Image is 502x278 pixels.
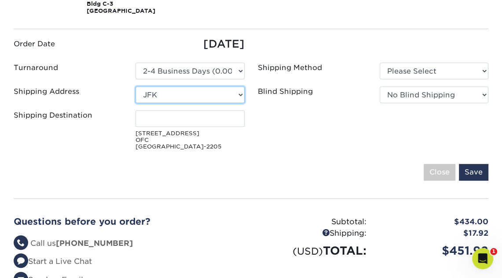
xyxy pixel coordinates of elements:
[258,86,313,97] label: Blind Shipping
[14,216,245,227] h2: Questions before you order?
[293,245,323,257] small: (USD)
[14,86,79,97] label: Shipping Address
[14,238,245,249] li: Call us
[14,257,92,266] a: Start a Live Chat
[251,228,373,239] div: Shipping:
[251,242,373,259] div: TOTAL:
[373,216,495,228] div: $434.00
[490,248,497,255] span: 1
[459,164,488,181] input: Save
[136,36,244,52] div: [DATE]
[14,39,55,49] label: Order Date
[373,228,495,239] div: $17.92
[56,239,133,248] strong: [PHONE_NUMBER]
[258,63,322,73] label: Shipping Method
[251,216,373,228] div: Subtotal:
[373,242,495,259] div: $451.92
[136,130,244,150] small: [STREET_ADDRESS] OFC [GEOGRAPHIC_DATA]-2205
[14,63,58,73] label: Turnaround
[424,164,455,181] input: Close
[472,248,493,269] iframe: Intercom live chat
[14,110,92,121] label: Shipping Destination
